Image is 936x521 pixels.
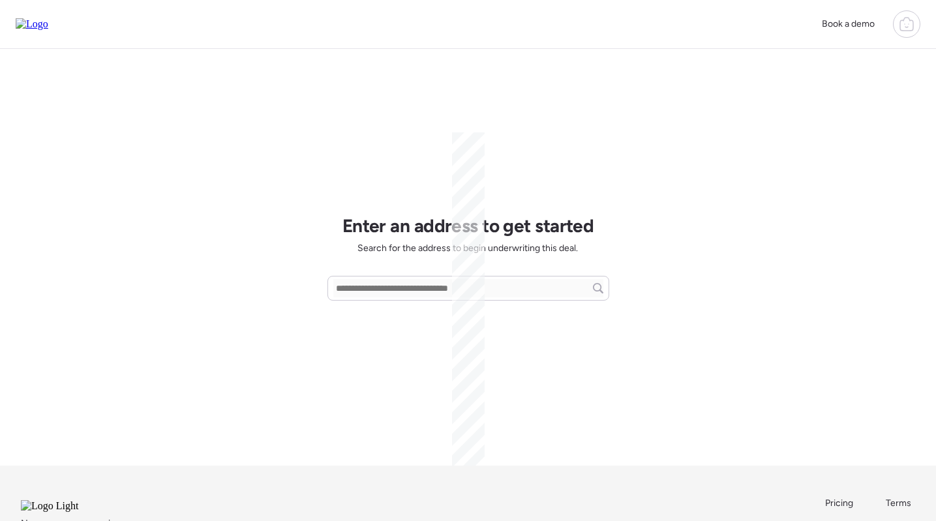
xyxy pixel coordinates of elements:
[16,18,48,30] img: Logo
[342,215,594,237] h1: Enter an address to get started
[825,498,853,509] span: Pricing
[886,498,911,509] span: Terms
[357,242,578,255] span: Search for the address to begin underwriting this deal.
[825,497,854,510] a: Pricing
[21,500,113,512] img: Logo Light
[886,497,915,510] a: Terms
[822,18,875,29] span: Book a demo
